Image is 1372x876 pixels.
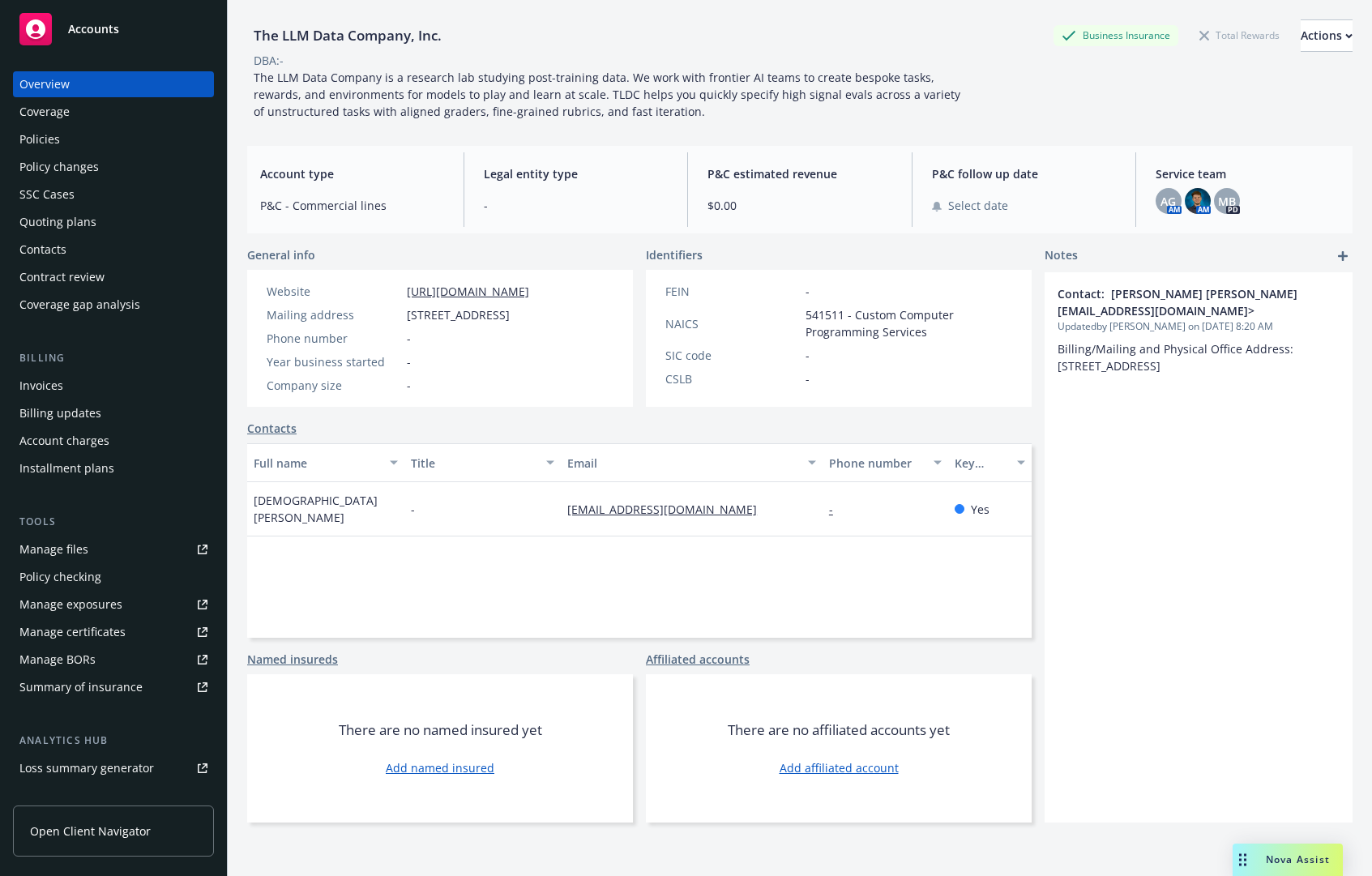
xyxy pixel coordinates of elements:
[646,246,703,263] span: Identifiers
[267,353,400,370] div: Year business started
[13,99,214,125] a: Coverage
[19,592,122,617] div: Manage exposures
[247,443,404,482] button: Full name
[13,755,214,781] a: Loss summary generator
[567,455,798,472] div: Email
[68,23,119,36] span: Accounts
[19,154,99,180] div: Policy changes
[260,165,444,182] span: Account type
[267,330,400,347] div: Phone number
[254,70,964,119] span: The LLM Data Company is a research lab studying post-training data. We work with frontier AI team...
[806,347,810,364] span: -
[13,292,214,318] a: Coverage gap analysis
[707,165,891,182] span: P&C estimated revenue
[806,370,810,387] span: -
[19,292,140,318] div: Coverage gap analysis
[646,651,750,668] a: Affiliated accounts
[19,182,75,207] div: SSC Cases
[13,536,214,562] a: Manage files
[19,536,88,562] div: Manage files
[260,197,444,214] span: P&C - Commercial lines
[19,619,126,645] div: Manage certificates
[407,330,411,347] span: -
[1266,852,1330,866] span: Nova Assist
[1333,246,1353,266] a: add
[806,283,810,300] span: -
[19,647,96,673] div: Manage BORs
[13,6,214,52] a: Accounts
[19,126,60,152] div: Policies
[13,154,214,180] a: Policy changes
[13,71,214,97] a: Overview
[19,71,70,97] div: Overview
[247,246,315,263] span: General info
[13,264,214,290] a: Contract review
[1301,20,1353,51] div: Actions
[13,428,214,454] a: Account charges
[254,492,398,526] span: [DEMOGRAPHIC_DATA][PERSON_NAME]
[411,501,415,518] span: -
[13,237,214,263] a: Contacts
[707,197,891,214] span: $0.00
[1160,193,1176,210] span: AG
[13,182,214,207] a: SSC Cases
[267,306,400,323] div: Mailing address
[247,420,297,437] a: Contacts
[1045,272,1353,387] div: Contact: [PERSON_NAME] [PERSON_NAME][EMAIL_ADDRESS][DOMAIN_NAME]>Updatedby [PERSON_NAME] on [DATE...
[13,350,214,366] div: Billing
[19,400,101,426] div: Billing updates
[932,165,1116,182] span: P&C follow up date
[13,400,214,426] a: Billing updates
[971,501,989,518] span: Yes
[948,443,1032,482] button: Key contact
[665,283,799,300] div: FEIN
[407,377,411,394] span: -
[665,347,799,364] div: SIC code
[13,674,214,700] a: Summary of insurance
[411,455,537,472] div: Title
[1218,193,1236,210] span: MB
[13,209,214,235] a: Quoting plans
[339,720,542,740] span: There are no named insured yet
[13,647,214,673] a: Manage BORs
[567,502,770,517] a: [EMAIL_ADDRESS][DOMAIN_NAME]
[948,197,1008,214] span: Select date
[267,377,400,394] div: Company size
[665,370,799,387] div: CSLB
[829,455,924,472] div: Phone number
[484,165,668,182] span: Legal entity type
[247,651,338,668] a: Named insureds
[1233,844,1253,876] div: Drag to move
[247,25,448,46] div: The LLM Data Company, Inc.
[19,237,66,263] div: Contacts
[1233,844,1343,876] button: Nova Assist
[404,443,562,482] button: Title
[19,755,154,781] div: Loss summary generator
[561,443,823,482] button: Email
[13,564,214,590] a: Policy checking
[1054,25,1178,45] div: Business Insurance
[30,823,151,840] span: Open Client Navigator
[806,306,1012,340] span: 541511 - Custom Computer Programming Services
[19,99,70,125] div: Coverage
[484,197,668,214] span: -
[1185,188,1211,214] img: photo
[1156,165,1340,182] span: Service team
[13,733,214,749] div: Analytics hub
[1045,246,1078,266] span: Notes
[728,720,950,740] span: There are no affiliated accounts yet
[19,455,114,481] div: Installment plans
[19,564,101,590] div: Policy checking
[13,592,214,617] a: Manage exposures
[19,209,96,235] div: Quoting plans
[829,502,846,517] a: -
[19,674,143,700] div: Summary of insurance
[13,373,214,399] a: Invoices
[386,759,494,776] a: Add named insured
[823,443,948,482] button: Phone number
[665,315,799,332] div: NAICS
[1191,25,1288,45] div: Total Rewards
[955,455,1007,472] div: Key contact
[13,619,214,645] a: Manage certificates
